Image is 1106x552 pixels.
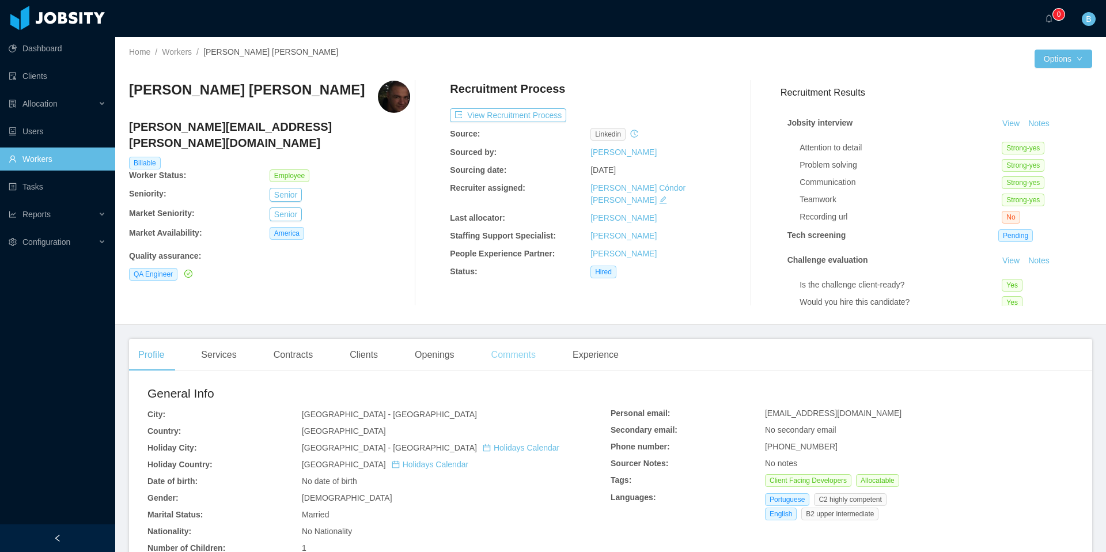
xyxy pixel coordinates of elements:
b: Tags: [611,475,631,485]
span: Hired [590,266,616,278]
div: Experience [563,339,628,371]
i: icon: calendar [392,460,400,468]
i: icon: line-chart [9,210,17,218]
span: Allocatable [856,474,899,487]
button: Optionsicon: down [1035,50,1092,68]
a: icon: userWorkers [9,148,106,171]
i: icon: solution [9,100,17,108]
span: / [155,47,157,56]
span: English [765,508,797,520]
div: Communication [800,176,1002,188]
span: Allocation [22,99,58,108]
b: Last allocator: [450,213,505,222]
span: Strong-yes [1002,159,1044,172]
span: linkedin [590,128,626,141]
b: Languages: [611,493,656,502]
span: Configuration [22,237,70,247]
h4: [PERSON_NAME][EMAIL_ADDRESS][PERSON_NAME][DOMAIN_NAME] [129,119,410,151]
span: No Nationality [302,527,352,536]
a: icon: profileTasks [9,175,106,198]
a: [PERSON_NAME] [590,231,657,240]
b: Holiday City: [147,443,197,452]
b: Status: [450,267,477,276]
span: Strong-yes [1002,176,1044,189]
a: View [998,256,1024,265]
img: ebce3673-945d-4cd4-a78e-5609833fd3b1_689b6405e39b5-400w.png [378,81,410,113]
span: Yes [1002,296,1022,309]
button: Senior [270,207,302,221]
span: [PERSON_NAME] [PERSON_NAME] [203,47,338,56]
span: [PHONE_NUMBER] [765,442,838,451]
b: Quality assurance : [129,251,201,260]
div: Recording url [800,211,1002,223]
span: No secondary email [765,425,836,434]
a: icon: calendarHolidays Calendar [392,460,468,469]
b: People Experience Partner: [450,249,555,258]
b: Market Availability: [129,228,202,237]
span: Pending [998,229,1033,242]
div: Is the challenge client-ready? [800,279,1002,291]
span: QA Engineer [129,268,177,281]
span: No [1002,211,1020,224]
span: [GEOGRAPHIC_DATA] - [GEOGRAPHIC_DATA] [302,410,477,419]
a: View [998,119,1024,128]
b: Worker Status: [129,171,186,180]
div: Openings [406,339,464,371]
b: Source: [450,129,480,138]
a: [PERSON_NAME] [590,148,657,157]
sup: 0 [1053,9,1065,20]
h3: [PERSON_NAME] [PERSON_NAME] [129,81,365,99]
a: [PERSON_NAME] [590,249,657,258]
b: Personal email: [611,409,671,418]
a: [PERSON_NAME] Cóndor [PERSON_NAME] [590,183,685,205]
a: icon: auditClients [9,65,106,88]
span: [GEOGRAPHIC_DATA] [302,426,386,436]
div: Attention to detail [800,142,1002,154]
b: Holiday Country: [147,460,213,469]
i: icon: edit [659,196,667,204]
b: City: [147,410,165,419]
strong: Challenge evaluation [787,255,868,264]
b: Date of birth: [147,477,198,486]
span: Client Facing Developers [765,474,851,487]
div: Clients [340,339,387,371]
span: Married [302,510,329,519]
b: Seniority: [129,189,166,198]
div: Teamwork [800,194,1002,206]
button: Senior [270,188,302,202]
i: icon: check-circle [184,270,192,278]
div: Services [192,339,245,371]
span: Billable [129,157,161,169]
span: C2 highly competent [814,493,886,506]
a: Workers [162,47,192,56]
div: Comments [482,339,545,371]
b: Recruiter assigned: [450,183,525,192]
b: Country: [147,426,181,436]
span: [EMAIL_ADDRESS][DOMAIN_NAME] [765,409,902,418]
span: B2 upper intermediate [801,508,878,520]
b: Nationality: [147,527,191,536]
span: [GEOGRAPHIC_DATA] [302,460,468,469]
div: Profile [129,339,173,371]
b: Sourcing date: [450,165,506,175]
span: Strong-yes [1002,194,1044,206]
b: Market Seniority: [129,209,195,218]
span: B [1086,12,1091,26]
a: icon: exportView Recruitment Process [450,111,566,120]
span: No date of birth [302,477,357,486]
span: No notes [765,459,797,468]
span: [DATE] [590,165,616,175]
b: Staffing Support Specialist: [450,231,556,240]
i: icon: setting [9,238,17,246]
a: [PERSON_NAME] [590,213,657,222]
span: / [196,47,199,56]
span: Employee [270,169,309,182]
h2: General Info [147,384,611,403]
a: icon: calendarHolidays Calendar [483,443,559,452]
a: Home [129,47,150,56]
button: Notes [1024,117,1054,131]
div: Contracts [264,339,322,371]
b: Gender: [147,493,179,502]
span: America [270,227,304,240]
h4: Recruitment Process [450,81,565,97]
